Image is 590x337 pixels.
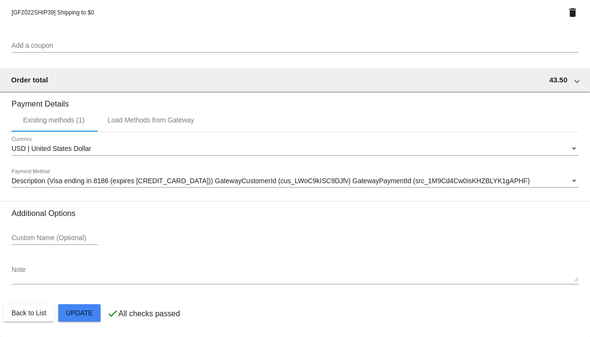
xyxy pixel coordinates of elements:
button: Update [58,304,101,322]
mat-select: Payment Method [12,177,578,185]
input: Add a coupon [12,42,578,50]
span: Back to List [12,309,46,317]
span: 43.50 [549,76,567,84]
div: Load Methods from Gateway [108,116,194,124]
span: USD | United States Dollar [12,145,91,152]
p: All checks passed [118,310,180,318]
mat-select: Currency [12,145,578,153]
div: Existing methods (1) [23,116,85,124]
span: Description (Visa ending in 8186 (expires [CREDIT_CARD_DATA])) GatewayCustomerId (cus_LWoC9kISC9D... [12,177,530,185]
h3: Additional Options [12,209,578,218]
span: [GF2022SHIP39] Shipping to $0 [12,9,94,16]
input: Custom Name (Optional) [12,234,98,242]
span: Order total [11,76,48,84]
mat-icon: delete [567,7,578,18]
button: Back to List [4,304,54,322]
span: Update [66,309,93,317]
mat-icon: check [107,308,118,319]
h3: Payment Details [12,92,578,108]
